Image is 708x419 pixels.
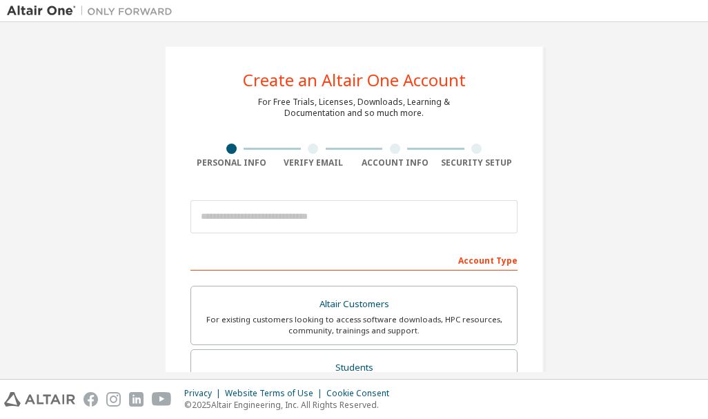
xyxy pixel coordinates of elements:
[199,295,509,314] div: Altair Customers
[106,392,121,407] img: instagram.svg
[273,157,355,168] div: Verify Email
[199,358,509,378] div: Students
[83,392,98,407] img: facebook.svg
[225,388,326,399] div: Website Terms of Use
[436,157,518,168] div: Security Setup
[152,392,172,407] img: youtube.svg
[190,249,518,271] div: Account Type
[326,388,397,399] div: Cookie Consent
[243,72,466,88] div: Create an Altair One Account
[184,388,225,399] div: Privacy
[258,97,450,119] div: For Free Trials, Licenses, Downloads, Learning & Documentation and so much more.
[199,314,509,336] div: For existing customers looking to access software downloads, HPC resources, community, trainings ...
[4,392,75,407] img: altair_logo.svg
[354,157,436,168] div: Account Info
[129,392,144,407] img: linkedin.svg
[184,399,397,411] p: © 2025 Altair Engineering, Inc. All Rights Reserved.
[7,4,179,18] img: Altair One
[190,157,273,168] div: Personal Info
